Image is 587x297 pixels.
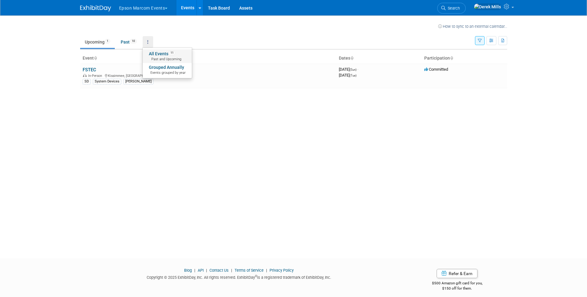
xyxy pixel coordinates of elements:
a: Blog [184,268,192,273]
span: | [265,268,269,273]
a: Search [437,3,466,14]
a: Sort by Start Date [350,56,353,61]
a: Upcoming1 [80,36,115,48]
a: Sort by Participation Type [450,56,453,61]
span: 1 [105,39,110,44]
a: How to sync to an external calendar... [438,24,507,29]
img: In-Person Event [83,74,87,77]
div: [PERSON_NAME] [123,79,153,84]
div: System Devices [93,79,121,84]
a: Grouped AnnuallyEvents grouped by year [143,63,192,77]
th: Event [80,53,336,64]
span: (Tue) [350,74,356,77]
div: $150 off for them. [407,286,507,291]
span: | [193,268,197,273]
a: Refer & Earn [437,269,477,278]
a: Privacy Policy [270,268,294,273]
span: | [230,268,234,273]
a: Sort by Event Name [94,56,97,61]
span: Committed [424,67,448,72]
div: Copyright © 2025 ExhibitDay, Inc. All rights reserved. ExhibitDay is a registered trademark of Ex... [80,273,398,280]
img: Derek Mills [474,3,501,10]
div: $500 Amazon gift card for you, [407,277,507,291]
span: 10 [130,39,137,44]
a: API [198,268,204,273]
a: Terms of Service [235,268,264,273]
a: Contact Us [209,268,229,273]
span: [DATE] [339,73,356,77]
span: Events grouped by year [149,70,186,75]
th: Dates [336,53,422,64]
span: - [357,67,358,72]
span: 11 [169,51,175,55]
span: In-Person [88,74,104,78]
th: Participation [422,53,507,64]
span: [DATE] [339,67,358,72]
span: (Sun) [350,68,356,71]
sup: ® [255,274,257,278]
img: ExhibitDay [80,5,111,11]
span: Past and Upcoming [149,57,186,62]
a: Past10 [116,36,141,48]
a: All Events11 Past and Upcoming [143,49,192,63]
div: Kissimmee, [GEOGRAPHIC_DATA] [83,73,334,78]
a: FSTEC [83,67,96,73]
span: | [205,268,209,273]
div: SD [83,79,91,84]
span: Search [446,6,460,10]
